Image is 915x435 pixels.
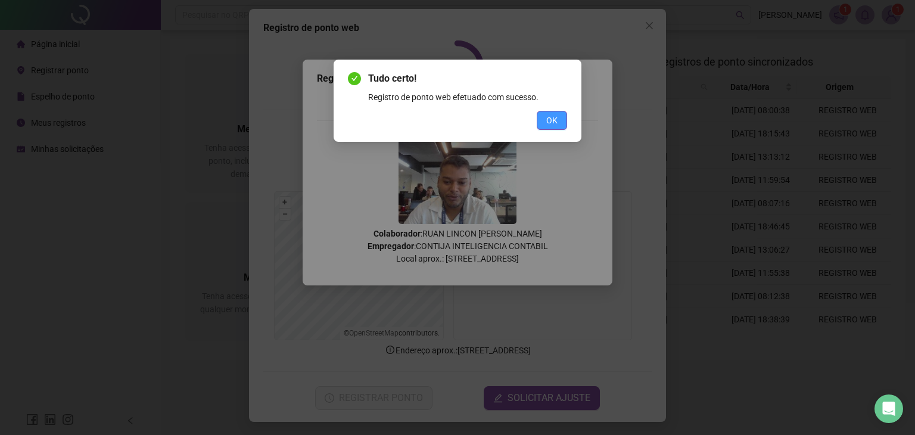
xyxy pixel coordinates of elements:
div: Registro de ponto web efetuado com sucesso. [368,91,567,104]
span: Tudo certo! [368,72,567,86]
button: OK [537,111,567,130]
div: Open Intercom Messenger [874,394,903,423]
span: OK [546,114,558,127]
span: check-circle [348,72,361,85]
